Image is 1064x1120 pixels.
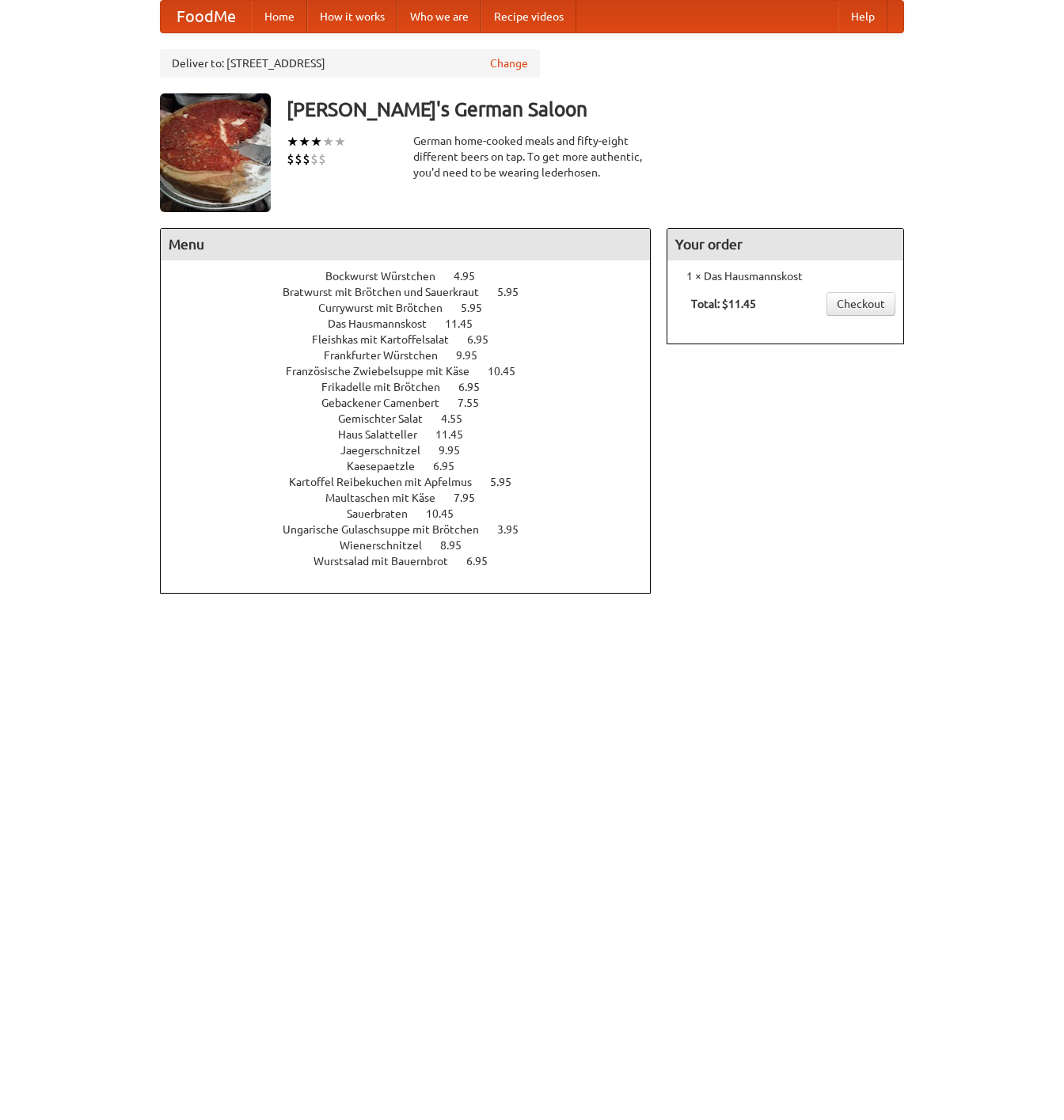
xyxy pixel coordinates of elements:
span: 10.45 [488,365,531,378]
a: Maultaschen mit Käse 7.95 [325,492,504,504]
h4: Your order [667,229,903,260]
a: How it works [307,1,397,32]
span: 6.95 [458,381,496,393]
a: Ungarische Gulaschsuppe mit Brötchen 3.95 [283,523,548,536]
span: Französische Zwiebelsuppe mit Käse [286,365,485,378]
span: 4.95 [454,270,491,283]
li: $ [287,150,294,168]
span: Gemischter Salat [338,412,439,425]
a: Recipe videos [481,1,576,32]
span: Haus Salatteller [338,428,433,441]
span: 11.45 [445,317,488,330]
li: ★ [310,133,322,150]
a: Kaesepaetzle 6.95 [347,460,484,473]
a: Frankfurter Würstchen 9.95 [324,349,507,362]
span: 10.45 [426,507,469,520]
li: ★ [298,133,310,150]
a: Sauerbraten 10.45 [347,507,483,520]
li: $ [294,150,302,168]
span: Das Hausmannskost [328,317,443,330]
span: Wienerschnitzel [340,539,438,552]
span: Kaesepaetzle [347,460,431,473]
span: Gebackener Camenbert [321,397,455,409]
div: Deliver to: [STREET_ADDRESS] [160,49,540,78]
span: 5.95 [497,286,534,298]
span: 3.95 [497,523,534,536]
span: Bockwurst Würstchen [325,270,451,283]
span: Frankfurter Würstchen [324,349,454,362]
a: Checkout [826,292,895,316]
h3: [PERSON_NAME]'s German Saloon [287,93,904,125]
div: German home-cooked meals and fifty-eight different beers on tap. To get more authentic, you'd nee... [413,133,651,180]
a: Who we are [397,1,481,32]
span: Frikadelle mit Brötchen [321,381,456,393]
span: Fleishkas mit Kartoffelsalat [312,333,465,346]
a: Bockwurst Würstchen 4.95 [325,270,504,283]
span: Jaegerschnitzel [340,444,436,457]
a: Frikadelle mit Brötchen 6.95 [321,381,509,393]
a: Gebackener Camenbert 7.55 [321,397,508,409]
a: Change [490,55,528,71]
span: 4.55 [441,412,478,425]
a: Kartoffel Reibekuchen mit Apfelmus 5.95 [289,476,541,488]
li: 1 × Das Hausmannskost [675,268,895,284]
a: FoodMe [161,1,252,32]
a: Currywurst mit Brötchen 5.95 [318,302,511,314]
span: 6.95 [466,555,503,568]
span: 6.95 [467,333,504,346]
span: 5.95 [461,302,498,314]
span: Kartoffel Reibekuchen mit Apfelmus [289,476,488,488]
li: $ [310,150,318,168]
a: Französische Zwiebelsuppe mit Käse 10.45 [286,365,545,378]
span: 9.95 [439,444,476,457]
a: Fleishkas mit Kartoffelsalat 6.95 [312,333,518,346]
img: angular.jpg [160,93,271,212]
a: Haus Salatteller 11.45 [338,428,492,441]
a: Help [838,1,887,32]
a: Das Hausmannskost 11.45 [328,317,502,330]
li: $ [302,150,310,168]
li: $ [318,150,326,168]
span: Currywurst mit Brötchen [318,302,458,314]
a: Bratwurst mit Brötchen und Sauerkraut 5.95 [283,286,548,298]
span: 6.95 [433,460,470,473]
span: Bratwurst mit Brötchen und Sauerkraut [283,286,495,298]
li: ★ [334,133,346,150]
span: 7.95 [454,492,491,504]
h4: Menu [161,229,650,260]
span: 5.95 [490,476,527,488]
span: 8.95 [440,539,477,552]
span: 11.45 [435,428,479,441]
span: Maultaschen mit Käse [325,492,451,504]
a: Wienerschnitzel 8.95 [340,539,491,552]
li: ★ [322,133,334,150]
a: Wurstsalad mit Bauernbrot 6.95 [313,555,517,568]
span: 9.95 [456,349,493,362]
li: ★ [287,133,298,150]
span: Wurstsalad mit Bauernbrot [313,555,464,568]
span: 7.55 [458,397,495,409]
a: Gemischter Salat 4.55 [338,412,492,425]
a: Home [252,1,307,32]
a: Jaegerschnitzel 9.95 [340,444,489,457]
span: Ungarische Gulaschsuppe mit Brötchen [283,523,495,536]
b: Total: $11.45 [691,298,756,310]
span: Sauerbraten [347,507,424,520]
